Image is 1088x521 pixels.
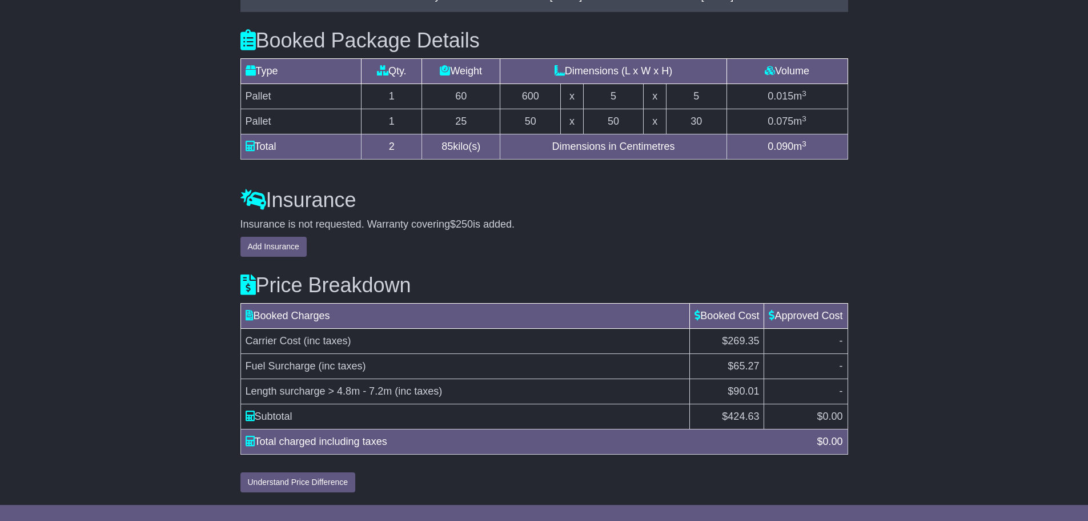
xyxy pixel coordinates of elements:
td: Type [240,59,362,84]
td: 60 [422,84,500,109]
sup: 3 [802,140,806,148]
div: Insurance is not requested. Warranty covering is added. [240,218,848,231]
span: $65.27 [728,360,759,372]
sup: 3 [802,89,806,98]
td: m [726,134,848,160]
span: Length surcharge > 4.8m - 7.2m [246,385,392,397]
td: x [644,84,666,109]
span: $90.01 [728,385,759,397]
td: 30 [666,109,726,134]
td: Booked Cost [690,304,764,329]
button: Understand Price Difference [240,472,356,492]
td: x [644,109,666,134]
h3: Price Breakdown [240,274,848,297]
button: Add Insurance [240,237,307,257]
span: 0.090 [768,141,793,152]
td: Pallet [240,109,362,134]
td: x [561,109,583,134]
td: 2 [362,134,422,160]
td: Booked Charges [240,304,690,329]
h3: Booked Package Details [240,29,848,52]
td: m [726,84,848,109]
td: 1 [362,84,422,109]
td: 50 [500,109,561,134]
span: $269.35 [722,335,759,347]
td: x [561,84,583,109]
td: Qty. [362,59,422,84]
span: 0.015 [768,90,793,102]
td: Dimensions (L x W x H) [500,59,726,84]
span: 0.00 [822,436,842,447]
td: 1 [362,109,422,134]
span: - [840,335,843,347]
span: $250 [450,218,473,230]
span: Carrier Cost [246,335,301,347]
td: m [726,109,848,134]
span: (inc taxes) [395,385,442,397]
span: 424.63 [728,411,759,422]
td: 5 [666,84,726,109]
span: - [840,360,843,372]
sup: 3 [802,114,806,123]
td: 50 [583,109,644,134]
td: Approved Cost [764,304,848,329]
td: 5 [583,84,644,109]
td: Dimensions in Centimetres [500,134,726,160]
span: - [840,385,843,397]
td: Volume [726,59,848,84]
span: 0.075 [768,116,793,127]
td: Weight [422,59,500,84]
span: (inc taxes) [304,335,351,347]
div: $ [811,434,848,450]
td: kilo(s) [422,134,500,160]
td: Total [240,134,362,160]
td: $ [690,404,764,429]
span: (inc taxes) [319,360,366,372]
td: Subtotal [240,404,690,429]
td: $ [764,404,848,429]
span: 85 [441,141,453,152]
td: Pallet [240,84,362,109]
span: Fuel Surcharge [246,360,316,372]
td: 25 [422,109,500,134]
div: Total charged including taxes [240,434,812,450]
h3: Insurance [240,189,848,212]
td: 600 [500,84,561,109]
span: 0.00 [822,411,842,422]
